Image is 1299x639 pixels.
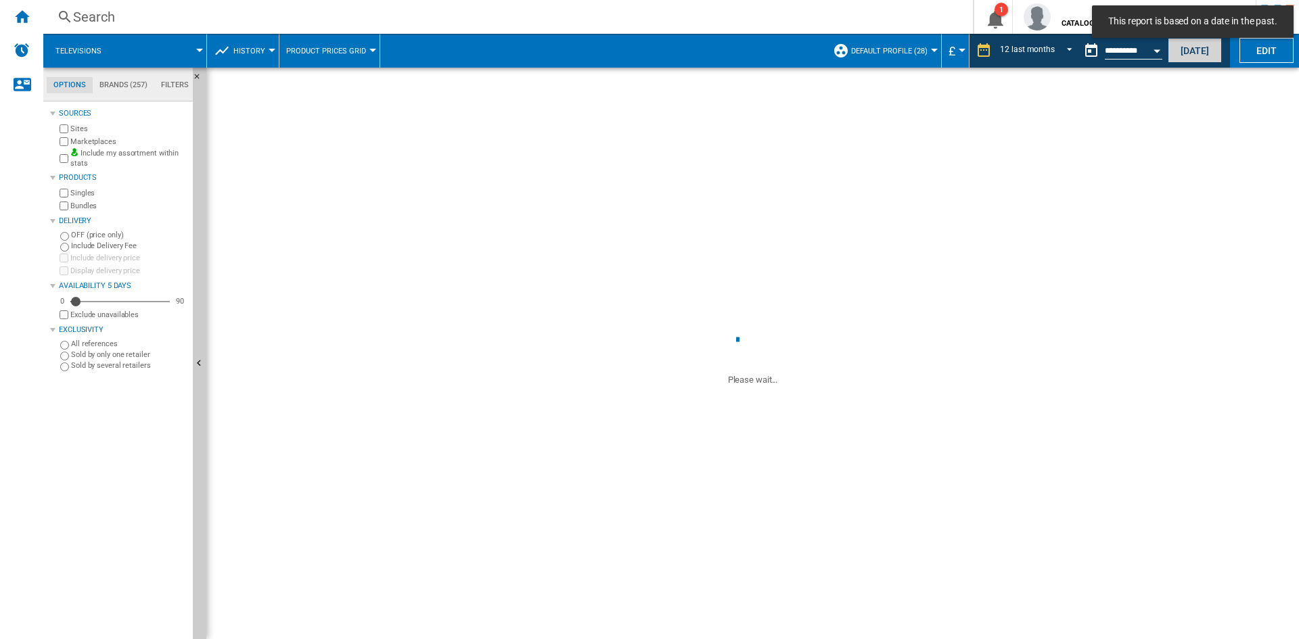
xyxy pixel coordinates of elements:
[193,68,209,92] button: Hide
[71,350,187,360] label: Sold by only one retailer
[70,188,187,198] label: Singles
[214,34,272,68] div: History
[999,40,1078,62] md-select: REPORTS.WIZARD.STEPS.REPORT.STEPS.REPORT_OPTIONS.PERIOD: 12 last months
[59,216,187,227] div: Delivery
[728,375,778,385] ng-transclude: Please wait...
[57,296,68,306] div: 0
[233,47,265,55] span: History
[1062,19,1226,28] b: CATALOG SAMSUNG [DOMAIN_NAME] (DA+AV)
[60,310,68,319] input: Display delivery price
[60,150,68,167] input: Include my assortment within stats
[14,42,30,58] img: alerts-logo.svg
[1078,37,1105,64] button: md-calendar
[71,339,187,349] label: All references
[60,232,69,241] input: OFF (price only)
[70,310,187,320] label: Exclude unavailables
[60,189,68,197] input: Singles
[60,254,68,262] input: Include delivery price
[173,296,187,306] div: 90
[70,148,78,156] img: mysite-bg-18x18.png
[233,34,272,68] button: History
[71,241,187,251] label: Include Delivery Fee
[1078,34,1165,68] div: This report is based on a date in the past.
[55,34,115,68] button: Televisions
[942,34,970,68] md-menu: Currency
[60,124,68,133] input: Sites
[50,34,200,68] div: Televisions
[70,201,187,211] label: Bundles
[60,137,68,146] input: Marketplaces
[286,34,373,68] button: Product prices grid
[70,295,170,308] md-slider: Availability
[60,202,68,210] input: Bundles
[71,360,187,371] label: Sold by several retailers
[70,124,187,134] label: Sites
[60,362,69,371] input: Sold by several retailers
[1024,3,1051,30] img: profile.jpg
[70,253,187,263] label: Include delivery price
[286,47,366,55] span: Product prices grid
[1062,6,1226,20] span: [PERSON_NAME]
[59,172,187,183] div: Products
[949,34,962,68] button: £
[70,137,187,147] label: Marketplaces
[1104,15,1281,28] span: This report is based on a date in the past.
[59,108,187,119] div: Sources
[73,7,938,26] div: Search
[833,34,934,68] div: Default profile (28)
[70,266,187,276] label: Display delivery price
[93,77,154,93] md-tab-item: Brands (257)
[59,325,187,335] div: Exclusivity
[154,77,196,93] md-tab-item: Filters
[1168,38,1222,63] button: [DATE]
[47,77,93,93] md-tab-item: Options
[995,3,1008,16] div: 1
[949,44,955,58] span: £
[1000,45,1055,54] div: 12 last months
[851,47,928,55] span: Default profile (28)
[71,230,187,240] label: OFF (price only)
[1145,37,1169,61] button: Open calendar
[60,341,69,350] input: All references
[1239,38,1294,63] button: Edit
[60,352,69,360] input: Sold by only one retailer
[70,148,187,169] label: Include my assortment within stats
[60,266,68,275] input: Display delivery price
[55,47,101,55] span: Televisions
[60,243,69,252] input: Include Delivery Fee
[851,34,934,68] button: Default profile (28)
[59,281,187,291] div: Availability 5 Days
